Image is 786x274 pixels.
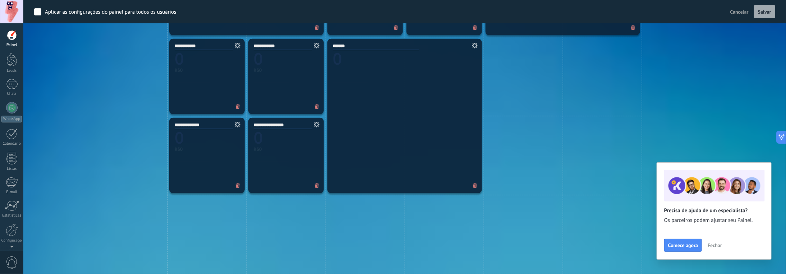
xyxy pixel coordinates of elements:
span: Salvar [758,9,771,14]
div: Aplicar as configurações do painel para todos os usuários [45,9,176,16]
div: Painel [1,43,22,47]
h2: Precisa de ajuda de um especialista? [664,207,764,214]
span: Os parceiros podem ajustar seu Painel. [664,217,764,224]
button: Salvar [754,5,775,19]
span: Comece agora [668,243,698,248]
div: E-mail [1,190,22,195]
div: Calendário [1,141,22,146]
div: Configurações [1,238,22,243]
div: Estatísticas [1,213,22,218]
button: Comece agora [664,239,702,252]
span: Cancelar [730,9,749,15]
button: Fechar [704,240,725,251]
button: Cancelar [727,6,751,17]
div: Listas [1,167,22,171]
div: WhatsApp [1,116,22,122]
div: Leads [1,69,22,73]
span: Fechar [708,243,722,248]
div: Chats [1,92,22,96]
